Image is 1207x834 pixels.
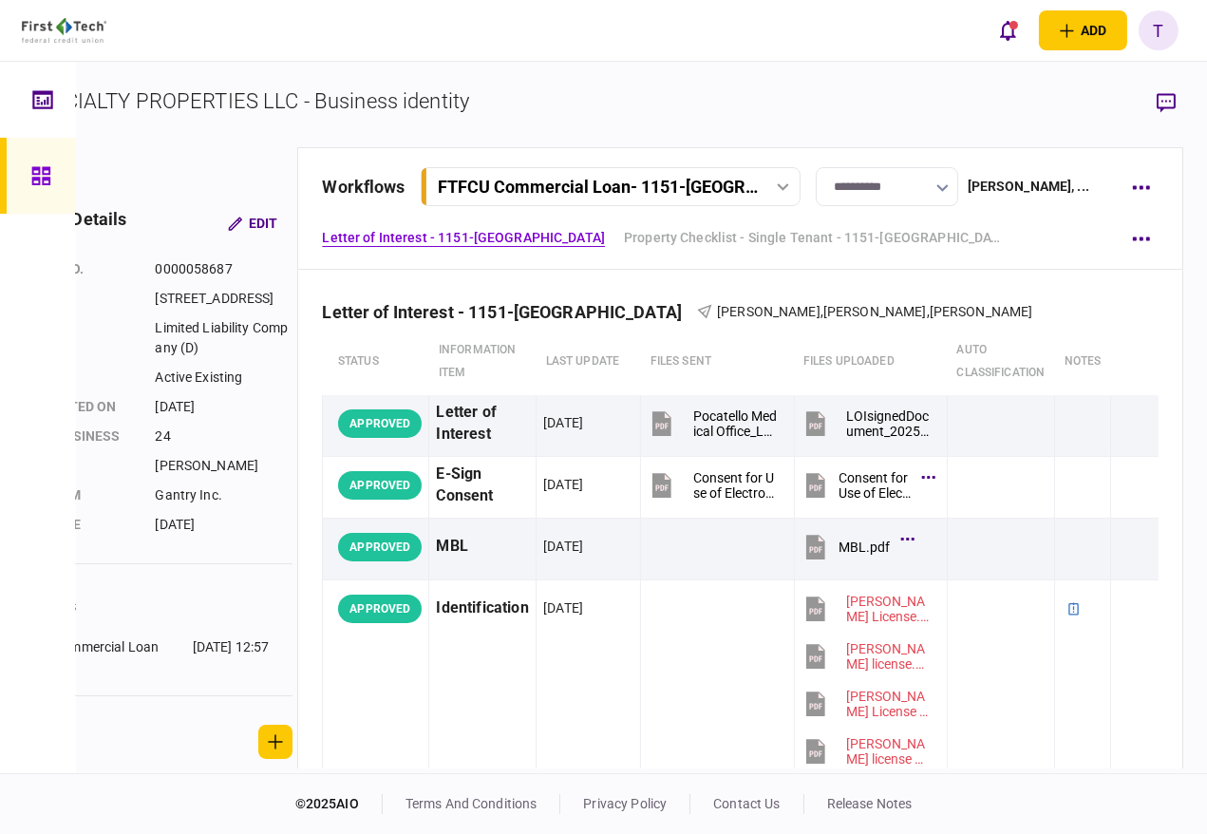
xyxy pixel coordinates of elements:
div: [DATE] 12:57 [193,637,270,657]
div: FTFCU Commercial Loan [9,637,159,657]
div: Jim License.pdf [847,594,931,624]
div: APPROVED [338,595,422,623]
button: open notifications list [988,10,1028,50]
div: Charles license 2.pdf [847,736,931,767]
button: Consent for Use of Electronic Signature and Electronic Disclosures Agreement Editable.pdf [802,464,931,506]
button: Jim License.pdf [802,587,931,630]
button: FTFCU Commercial Loan- 1151-[GEOGRAPHIC_DATA] [421,167,801,206]
div: Pocatello Medical Office_LOI_08.21.25.pdf [693,408,777,439]
span: , [927,304,930,319]
div: [DATE] [155,397,292,417]
div: E-Sign Consent [436,464,529,507]
div: Limited Liability Company (D) [155,318,292,358]
div: [DATE] [155,515,292,535]
div: Consent for Use of Electronic Signature and Electronic Disclosures Agreement Editable.pdf [693,470,777,501]
div: [DATE] [543,475,583,494]
span: [PERSON_NAME] [823,304,927,319]
a: Property Checklist - Single Tenant - 1151-[GEOGRAPHIC_DATA], [GEOGRAPHIC_DATA], [GEOGRAPHIC_DATA] [624,228,1004,248]
button: T [1139,10,1179,50]
th: Files uploaded [794,329,947,395]
div: Letter of Interest - 1151-[GEOGRAPHIC_DATA] [322,302,697,322]
div: APPROVED [338,471,422,500]
button: Jim License 2.pdf [802,682,931,725]
th: auto classification [948,329,1055,395]
a: release notes [827,796,913,811]
div: 24 [155,426,292,446]
button: Consent for Use of Electronic Signature and Electronic Disclosures Agreement Editable.pdf [648,464,777,506]
span: , [820,304,823,319]
span: [PERSON_NAME] [930,304,1033,319]
th: last update [537,329,641,395]
div: [DATE] [543,413,583,432]
a: privacy policy [583,796,667,811]
img: client company logo [22,18,106,43]
div: workflows [322,174,405,199]
button: MBL.pdf [802,525,910,568]
th: notes [1055,329,1111,395]
div: Gantry Inc. [155,485,292,505]
div: Active Existing [155,368,292,388]
button: Edit [213,206,292,240]
div: FTFCU Commercial Loan - 1151-[GEOGRAPHIC_DATA] [438,177,762,197]
th: files sent [641,329,794,395]
button: Charles license.pdf [802,635,931,677]
div: [PERSON_NAME] [155,456,292,476]
div: SPECIALTY PROPERTIES LLC - Business identity [26,85,469,117]
div: [DATE] [543,537,583,556]
div: [STREET_ADDRESS] [155,289,292,309]
div: 0000058687 [155,259,292,279]
div: [PERSON_NAME] , ... [968,177,1089,197]
div: MBL [436,525,529,568]
button: Pocatello Medical Office_LOI_08.21.25.pdf [648,402,777,445]
div: Charles license.pdf [847,641,931,672]
div: LOIsignedDocument_2025-08-22_151302.pdf [847,408,931,439]
th: status [323,329,429,395]
div: Jim License 2.pdf [847,689,931,719]
th: Information item [429,329,537,395]
div: © 2025 AIO [295,794,383,814]
button: open adding identity options [1039,10,1127,50]
div: Consent for Use of Electronic Signature and Electronic Disclosures Agreement Editable.pdf [839,470,912,501]
a: terms and conditions [405,796,537,811]
button: LOIsignedDocument_2025-08-22_151302.pdf [802,402,931,445]
div: Letter of Interest [436,402,529,445]
div: APPROVED [338,533,422,561]
div: Identification [436,587,529,630]
div: APPROVED [338,409,422,438]
span: [PERSON_NAME] [717,304,820,319]
a: Letter of Interest - 1151-[GEOGRAPHIC_DATA] [322,228,605,248]
button: Charles license 2.pdf [802,730,931,772]
a: contact us [713,796,780,811]
div: [DATE] [543,598,583,617]
div: MBL.pdf [839,540,891,555]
